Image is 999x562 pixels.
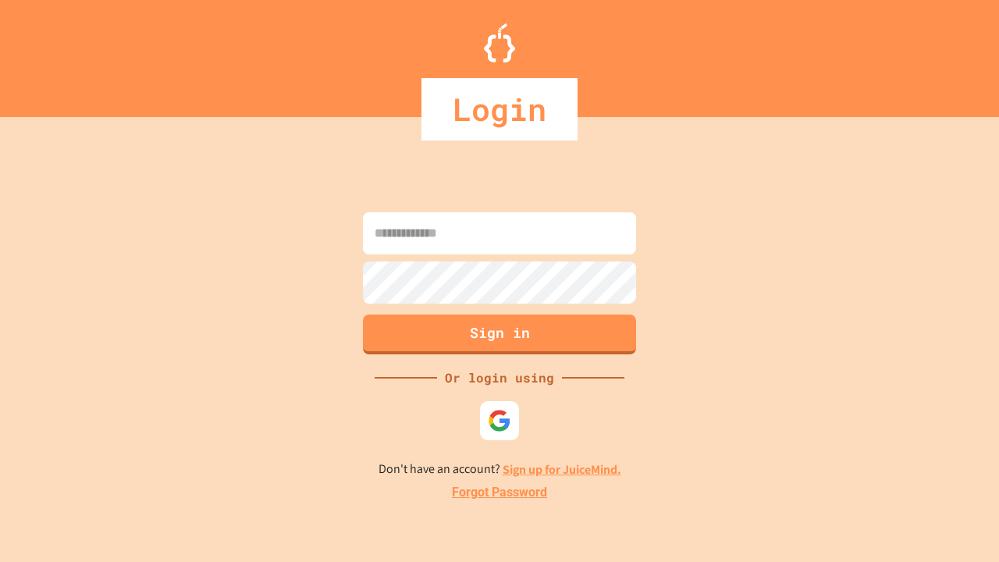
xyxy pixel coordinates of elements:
[869,432,983,498] iframe: chat widget
[379,460,621,479] p: Don't have an account?
[933,500,983,546] iframe: chat widget
[452,483,547,502] a: Forgot Password
[503,461,621,478] a: Sign up for JuiceMind.
[484,23,515,62] img: Logo.svg
[421,78,578,140] div: Login
[488,409,511,432] img: google-icon.svg
[437,368,562,387] div: Or login using
[363,315,636,354] button: Sign in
